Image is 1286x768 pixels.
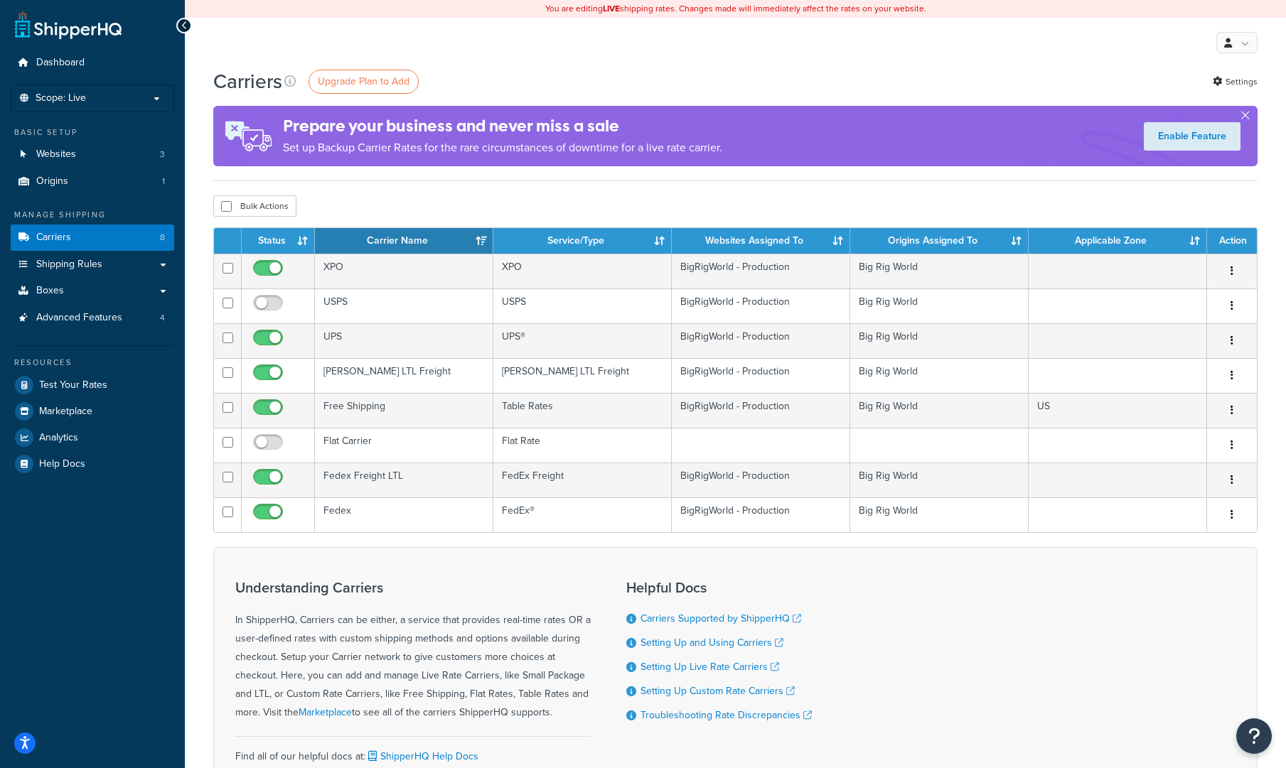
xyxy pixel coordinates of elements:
[315,254,493,288] td: XPO
[283,138,722,158] p: Set up Backup Carrier Rates for the rare circumstances of downtime for a live rate carrier.
[493,463,672,497] td: FedEx Freight
[315,393,493,428] td: Free Shipping
[493,228,672,254] th: Service/Type: activate to sort column ascending
[11,357,174,369] div: Resources
[1029,393,1207,428] td: US
[641,659,779,674] a: Setting Up Live Rate Carriers
[1029,228,1207,254] th: Applicable Zone: activate to sort column ascending
[641,611,801,626] a: Carriers Supported by ShipperHQ
[850,463,1029,497] td: Big Rig World
[39,379,107,391] span: Test Your Rates
[11,372,174,398] a: Test Your Rates
[235,736,591,766] div: Find all of our helpful docs at:
[11,168,174,195] li: Origins
[160,232,165,244] span: 8
[672,463,850,497] td: BigRigWorld - Production
[641,708,812,723] a: Troubleshooting Rate Discrepancies
[39,458,85,470] span: Help Docs
[672,358,850,393] td: BigRigWorld - Production
[493,288,672,323] td: USPS
[11,209,174,221] div: Manage Shipping
[493,393,672,428] td: Table Rates
[283,114,722,138] h4: Prepare your business and never miss a sale
[36,175,68,188] span: Origins
[36,232,71,244] span: Carriers
[672,497,850,532] td: BigRigWorld - Production
[11,305,174,331] li: Advanced Features
[309,70,419,94] a: Upgrade Plan to Add
[493,358,672,393] td: [PERSON_NAME] LTL Freight
[11,141,174,168] a: Websites 3
[315,228,493,254] th: Carrier Name: activate to sort column ascending
[315,497,493,532] td: Fedex
[1213,72,1258,92] a: Settings
[672,393,850,428] td: BigRigWorld - Production
[850,228,1029,254] th: Origins Assigned To: activate to sort column ascending
[1236,718,1272,754] button: Open Resource Center
[315,288,493,323] td: USPS
[493,428,672,463] td: Flat Rate
[493,254,672,288] td: XPO
[672,228,850,254] th: Websites Assigned To: activate to sort column ascending
[850,497,1029,532] td: Big Rig World
[11,425,174,450] a: Analytics
[235,580,591,722] div: In ShipperHQ, Carriers can be either, a service that provides real-time rates OR a user-defined r...
[11,225,174,251] a: Carriers 8
[318,74,409,89] span: Upgrade Plan to Add
[365,749,478,764] a: ShipperHQ Help Docs
[850,288,1029,323] td: Big Rig World
[39,432,78,444] span: Analytics
[160,148,165,161] span: 3
[36,148,76,161] span: Websites
[11,399,174,424] a: Marketplace
[626,580,812,595] h3: Helpful Docs
[36,259,102,271] span: Shipping Rules
[672,323,850,358] td: BigRigWorld - Production
[299,705,352,720] a: Marketplace
[160,312,165,324] span: 4
[11,126,174,139] div: Basic Setup
[11,252,174,278] a: Shipping Rules
[1144,122,1241,151] a: Enable Feature
[15,11,122,39] a: ShipperHQ Home
[36,312,122,324] span: Advanced Features
[850,393,1029,428] td: Big Rig World
[162,175,165,188] span: 1
[39,406,92,418] span: Marketplace
[850,254,1029,288] td: Big Rig World
[672,288,850,323] td: BigRigWorld - Production
[36,285,64,297] span: Boxes
[213,67,282,95] h1: Carriers
[36,92,86,104] span: Scope: Live
[315,323,493,358] td: UPS
[11,451,174,477] a: Help Docs
[213,106,283,166] img: ad-rules-rateshop-fe6ec290ccb7230408bd80ed9643f0289d75e0ffd9eb532fc0e269fcd187b520.png
[11,168,174,195] a: Origins 1
[493,323,672,358] td: UPS®
[11,305,174,331] a: Advanced Features 4
[11,141,174,168] li: Websites
[315,358,493,393] td: [PERSON_NAME] LTL Freight
[11,50,174,76] a: Dashboard
[641,683,795,698] a: Setting Up Custom Rate Carriers
[672,254,850,288] td: BigRigWorld - Production
[36,57,85,69] span: Dashboard
[315,463,493,497] td: Fedex Freight LTL
[11,278,174,304] a: Boxes
[493,497,672,532] td: FedEx®
[235,580,591,595] h3: Understanding Carriers
[1207,228,1257,254] th: Action
[641,635,783,650] a: Setting Up and Using Carriers
[850,323,1029,358] td: Big Rig World
[242,228,315,254] th: Status: activate to sort column ascending
[213,195,296,217] button: Bulk Actions
[603,2,620,15] b: LIVE
[315,428,493,463] td: Flat Carrier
